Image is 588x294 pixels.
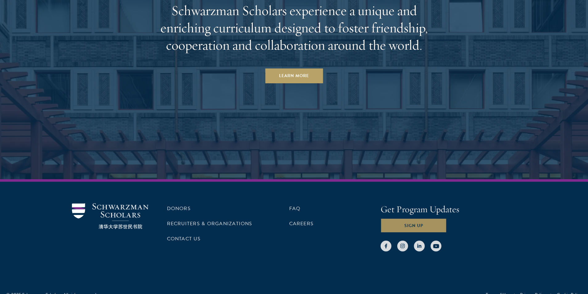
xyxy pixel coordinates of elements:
img: Schwarzman Scholars [72,203,148,229]
a: Recruiters & Organizations [167,220,252,227]
h4: Get Program Updates [381,203,516,216]
a: Donors [167,205,191,212]
a: FAQ [289,205,301,212]
a: Contact Us [167,235,201,242]
button: Sign Up [381,218,447,233]
a: Careers [289,220,314,227]
a: Learn More [265,68,323,83]
h2: Schwarzman Scholars experience a unique and enriching curriculum designed to foster friendship, c... [151,2,438,54]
